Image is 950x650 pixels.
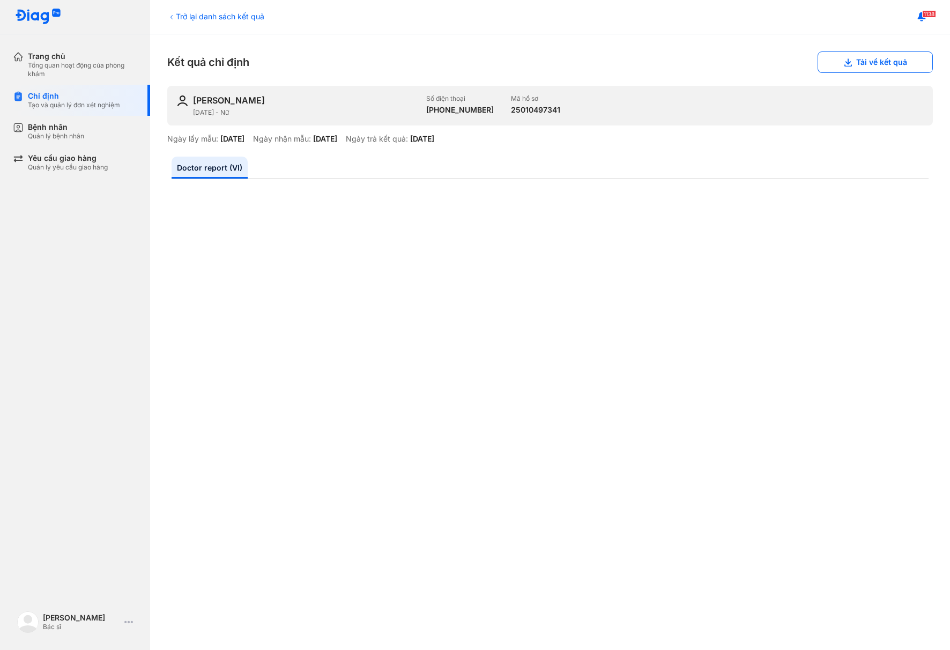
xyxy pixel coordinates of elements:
span: 1138 [922,10,936,18]
div: Quản lý bệnh nhân [28,132,84,141]
div: Ngày nhận mẫu: [253,134,311,144]
div: Chỉ định [28,91,120,101]
img: logo [15,9,61,25]
img: logo [17,611,39,633]
div: [DATE] [410,134,434,144]
div: Trang chủ [28,51,137,61]
div: Số điện thoại [426,94,494,103]
div: [PERSON_NAME] [193,94,265,106]
img: user-icon [176,94,189,107]
div: 25010497341 [511,105,560,115]
div: [DATE] [220,134,244,144]
div: Ngày lấy mẫu: [167,134,218,144]
div: [DATE] [313,134,337,144]
div: Trở lại danh sách kết quả [167,11,264,22]
div: [DATE] - Nữ [193,108,418,117]
div: Tạo và quản lý đơn xét nghiệm [28,101,120,109]
div: Tổng quan hoạt động của phòng khám [28,61,137,78]
div: Ngày trả kết quả: [346,134,408,144]
div: Bệnh nhân [28,122,84,132]
div: Yêu cầu giao hàng [28,153,108,163]
div: Quản lý yêu cầu giao hàng [28,163,108,172]
div: Bác sĩ [43,623,120,631]
div: [PERSON_NAME] [43,613,120,623]
div: [PHONE_NUMBER] [426,105,494,115]
div: Kết quả chỉ định [167,51,933,73]
a: Doctor report (VI) [172,157,248,179]
button: Tải về kết quả [818,51,933,73]
div: Mã hồ sơ [511,94,560,103]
